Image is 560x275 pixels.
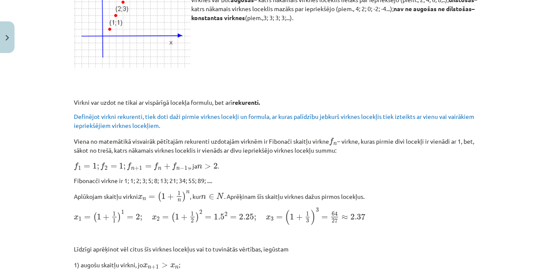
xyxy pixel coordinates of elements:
[97,214,101,220] span: 1
[131,167,134,170] span: n
[306,219,309,223] span: 3
[151,265,156,269] span: +
[209,194,214,199] span: ∈
[181,214,187,220] span: +
[188,166,190,170] span: ,
[182,192,186,202] span: )
[136,214,140,220] span: 2
[290,214,294,220] span: 1
[170,263,175,268] span: x
[162,216,169,219] span: =
[271,217,274,221] span: 3
[113,219,116,223] span: 1
[472,5,475,12] strong: –
[97,165,99,170] span: ;
[201,195,206,199] span: n
[296,214,303,220] span: +
[74,112,474,129] span: Definējot virkni rekurenti, tiek doti daži pirmie virknes locekļi un formula, ar kuras palīdzību ...
[285,210,290,225] span: (
[178,199,181,202] span: n
[306,212,309,216] span: 1
[152,216,157,220] span: x
[171,212,175,222] span: (
[148,266,151,269] span: n
[311,210,316,225] span: )
[74,98,486,107] p: Virkni var uzdot ne tikai ar vispārīgā locekļa formulu, bet arī
[239,214,254,220] span: 2.25
[100,163,105,170] span: f
[214,214,225,220] span: 1.5
[321,216,328,219] span: =
[184,166,187,170] span: 1
[254,216,256,221] span: ;
[143,198,146,201] span: n
[74,135,486,155] p: Viena no matemātikā visvairāk pētītajām rekurenti uzdotajām virknēm ir Fibonači skaitļu virkne – ...
[350,213,365,220] span: 2.37
[156,265,159,269] span: 1
[167,194,174,200] span: +
[157,192,161,202] span: (
[123,165,125,170] span: ;
[175,266,178,269] span: n
[6,35,9,41] img: icon-close-lesson-0947bae3869378f0d4975bcd49f059093ad1ed9edebbc8119c70593378902aed.svg
[161,263,168,268] span: >
[197,165,202,169] span: n
[158,167,161,170] span: n
[175,214,179,220] span: 1
[127,163,131,170] span: f
[74,160,486,171] p: , ja .
[161,193,166,199] span: 1
[213,163,218,169] span: 2
[191,14,245,21] b: konstantas virknes
[341,215,348,219] span: ≈
[178,191,181,195] span: 1
[74,259,486,270] p: 1) augošu skaitļu virkni, jo ;
[232,98,260,106] b: rekurenti.
[127,216,133,219] span: =
[204,164,211,169] span: >
[74,176,486,185] p: Fibonacči virkne ir 1; 1; 2; 3; 5; 8; 13; 21; 34; 55; 89; ....
[84,165,90,169] span: =
[79,217,82,221] span: 1
[180,166,184,171] span: −
[119,163,123,169] span: 1
[176,167,180,170] span: n
[276,216,283,219] span: =
[103,214,109,220] span: +
[205,216,211,219] span: =
[186,191,190,194] span: n
[111,165,117,169] span: =
[164,163,170,169] span: +
[140,216,142,221] span: ;
[195,212,199,222] span: )
[266,216,271,220] span: x
[154,163,158,170] span: f
[84,216,90,219] span: =
[191,219,194,223] span: 2
[74,245,486,254] p: Līdzīgi aprēķinot vēl citus šīs virknes locekļus vai to tuvinātās vērtības, iegūstam
[74,163,79,170] span: f
[230,216,236,219] span: =
[145,165,152,169] span: =
[157,217,160,221] span: 2
[74,190,486,202] p: Aplūkojam skaitļu virkni , kur . Aprēķinam šīs skaitļu virknes dažus pirmos locekļus.
[332,211,338,216] span: 64
[316,208,319,212] span: 3
[199,210,202,214] span: 2
[121,210,124,214] span: 1
[216,193,224,199] span: N
[329,138,334,145] span: f
[105,166,108,170] span: 2
[117,212,121,222] span: )
[333,142,337,145] span: n
[78,166,81,170] span: 1
[172,163,177,170] span: f
[225,212,227,216] span: 2
[332,219,338,223] span: 27
[138,195,143,199] span: x
[134,166,139,171] span: +
[93,163,97,169] span: 1
[149,195,155,199] span: =
[394,5,472,12] b: nav ne augošas ne dilstošas
[191,212,194,216] span: 1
